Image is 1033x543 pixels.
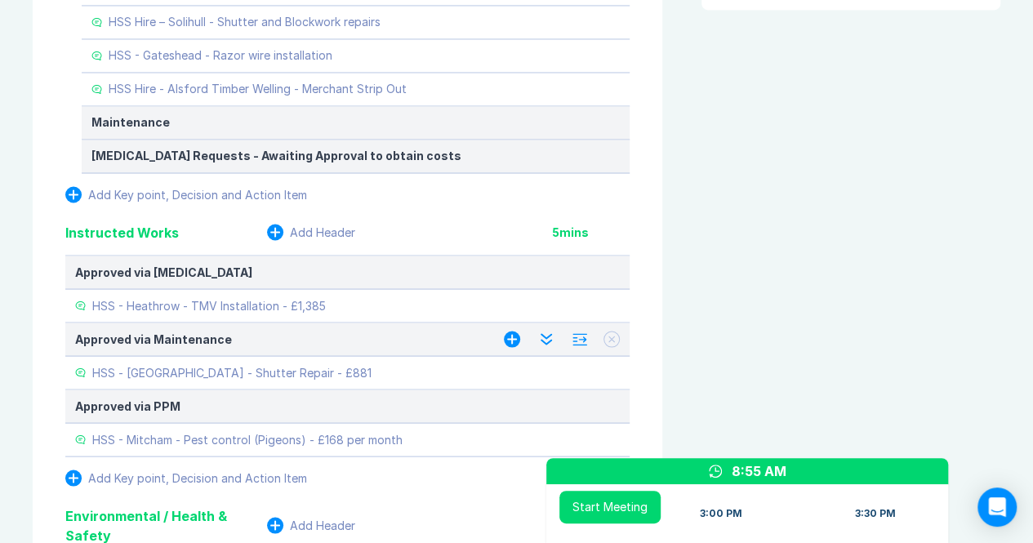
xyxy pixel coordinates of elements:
div: [MEDICAL_DATA] Requests - Awaiting Approval to obtain costs [91,149,620,162]
div: Approved via [MEDICAL_DATA] [75,265,620,278]
button: Add Header [267,224,355,240]
div: HSS Hire – Solihull - Shutter and Blockwork repairs [109,16,381,29]
div: HSS Hire - Alsford Timber Welling - Merchant Strip Out [109,82,407,96]
div: Add Key point, Decision and Action Item [88,471,307,484]
div: 8:55 AM [732,461,786,481]
div: Instructed Works [65,222,179,242]
div: Approved via Maintenance [75,332,471,345]
button: Add Header [267,517,355,533]
div: Add Key point, Decision and Action Item [88,188,307,201]
div: HSS - Gateshead - Razor wire installation [109,49,332,62]
div: Add Header [290,225,355,238]
div: 3:30 PM [855,507,896,520]
div: HSS - [GEOGRAPHIC_DATA] - Shutter Repair - £881 [92,366,372,379]
button: Start Meeting [559,491,661,523]
button: Add Key point, Decision and Action Item [65,186,307,203]
div: Open Intercom Messenger [977,487,1017,527]
div: HSS - Heathrow - TMV Installation - £1,385 [92,299,326,312]
div: Add Header [290,519,355,532]
button: Add Key point, Decision and Action Item [65,470,307,486]
div: Approved via PPM [75,399,620,412]
div: 5 mins [551,225,630,238]
div: HSS - Mitcham - Pest control (Pigeons) - £168 per month [92,433,403,446]
div: 3:00 PM [700,507,742,520]
div: Maintenance [91,116,620,129]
